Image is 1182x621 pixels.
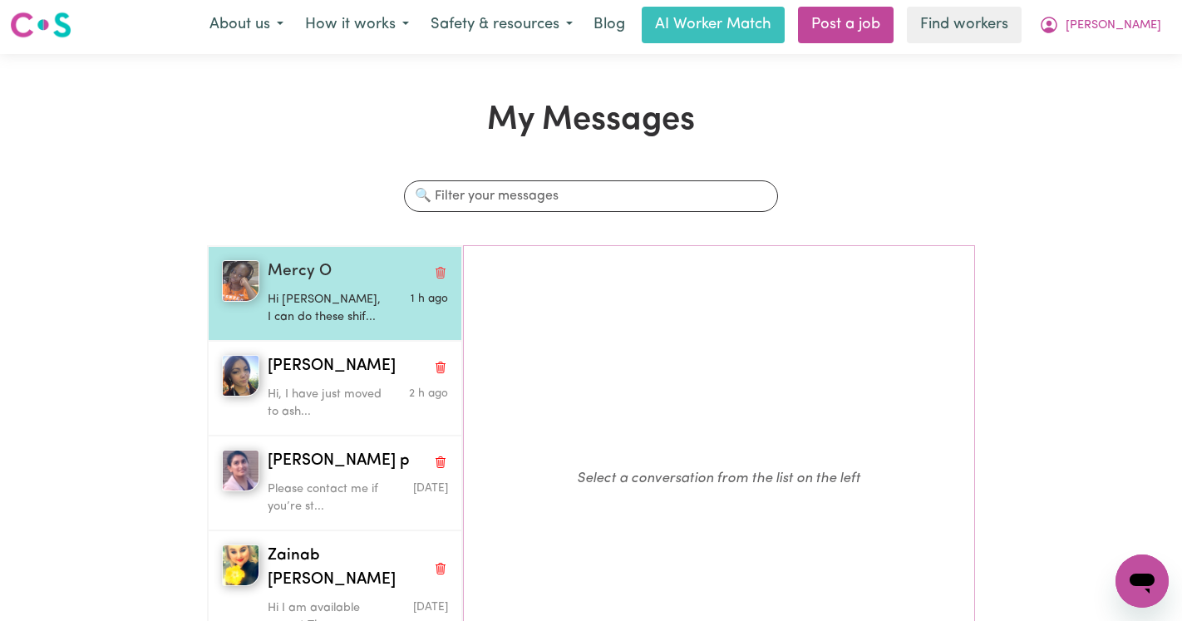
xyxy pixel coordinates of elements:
img: Zainab Michelle R [222,545,259,586]
span: [PERSON_NAME] p [268,450,410,474]
span: Mercy O [268,260,332,284]
button: Delete conversation [433,356,448,377]
img: Roza-Lyn D [222,355,259,397]
iframe: Button to launch messaging window [1116,554,1169,608]
span: [PERSON_NAME] [1066,17,1161,35]
button: About us [199,7,294,42]
span: Zainab [PERSON_NAME] [268,545,426,593]
p: Hi, I have just moved to ash... [268,386,388,421]
button: Delete conversation [433,261,448,283]
button: My Account [1028,7,1172,42]
img: Careseekers logo [10,10,71,40]
a: AI Worker Match [642,7,785,43]
a: Careseekers logo [10,6,71,44]
span: Message sent on September 2, 2025 [409,388,448,399]
button: Prasamsha p[PERSON_NAME] pDelete conversationPlease contact me if you’re st...Message sent on Apr... [208,436,462,530]
em: Select a conversation from the list on the left [577,471,860,485]
button: How it works [294,7,420,42]
button: Safety & resources [420,7,584,42]
span: Message sent on September 2, 2025 [411,293,448,304]
img: Mercy O [222,260,259,302]
a: Find workers [907,7,1022,43]
p: Please contact me if you’re st... [268,481,388,516]
button: Delete conversation [433,451,448,472]
button: Mercy OMercy ODelete conversationHi [PERSON_NAME], I can do these shif...Message sent on Septembe... [208,246,462,341]
span: [PERSON_NAME] [268,355,396,379]
button: Roza-Lyn D[PERSON_NAME]Delete conversationHi, I have just moved to ash...Message sent on Septembe... [208,341,462,436]
button: Delete conversation [433,558,448,579]
h1: My Messages [207,101,975,140]
a: Blog [584,7,635,43]
a: Post a job [798,7,894,43]
span: Message sent on April 3, 2025 [413,602,448,613]
img: Prasamsha p [222,450,259,491]
p: Hi [PERSON_NAME], I can do these shif... [268,291,388,327]
input: 🔍 Filter your messages [404,180,778,212]
span: Message sent on April 0, 2025 [413,483,448,494]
